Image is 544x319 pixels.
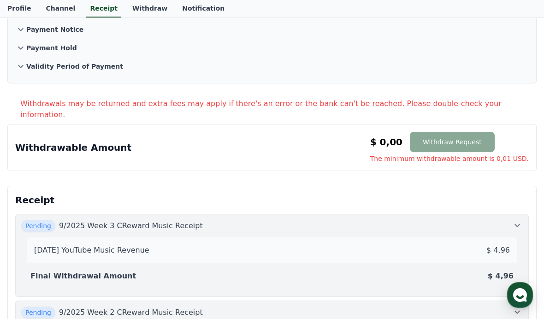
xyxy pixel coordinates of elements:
[26,25,83,34] p: Payment Notice
[59,220,203,231] p: 9/2025 Week 3 CReward Music Receipt
[77,257,104,264] span: Messages
[15,57,529,76] button: Validity Period of Payment
[370,154,529,163] span: The minimum withdrawable amount is 0,01 USD.
[370,136,402,148] p: $ 0,00
[486,245,510,256] p: $ 4,96
[15,194,529,207] p: Receipt
[26,62,123,71] p: Validity Period of Payment
[136,256,159,264] span: Settings
[24,256,40,264] span: Home
[3,242,61,266] a: Home
[26,43,77,53] p: Payment Hold
[15,20,529,39] button: Payment Notice
[410,132,495,152] button: Withdraw Request
[59,307,203,318] p: 9/2025 Week 2 CReward Music Receipt
[30,271,136,282] p: Final Withdrawal Amount
[119,242,177,266] a: Settings
[21,307,55,319] span: Pending
[61,242,119,266] a: Messages
[15,141,131,154] p: Withdrawable Amount
[15,214,529,297] button: Pending 9/2025 Week 3 CReward Music Receipt [DATE] YouTube Music Revenue $ 4,96 Final Withdrawal ...
[15,39,529,57] button: Payment Hold
[20,98,537,120] p: Withdrawals may be returned and extra fees may apply if there's an error or the bank can't be rea...
[488,271,514,282] p: $ 4,96
[21,220,55,232] span: Pending
[34,245,149,256] p: [DATE] YouTube Music Revenue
